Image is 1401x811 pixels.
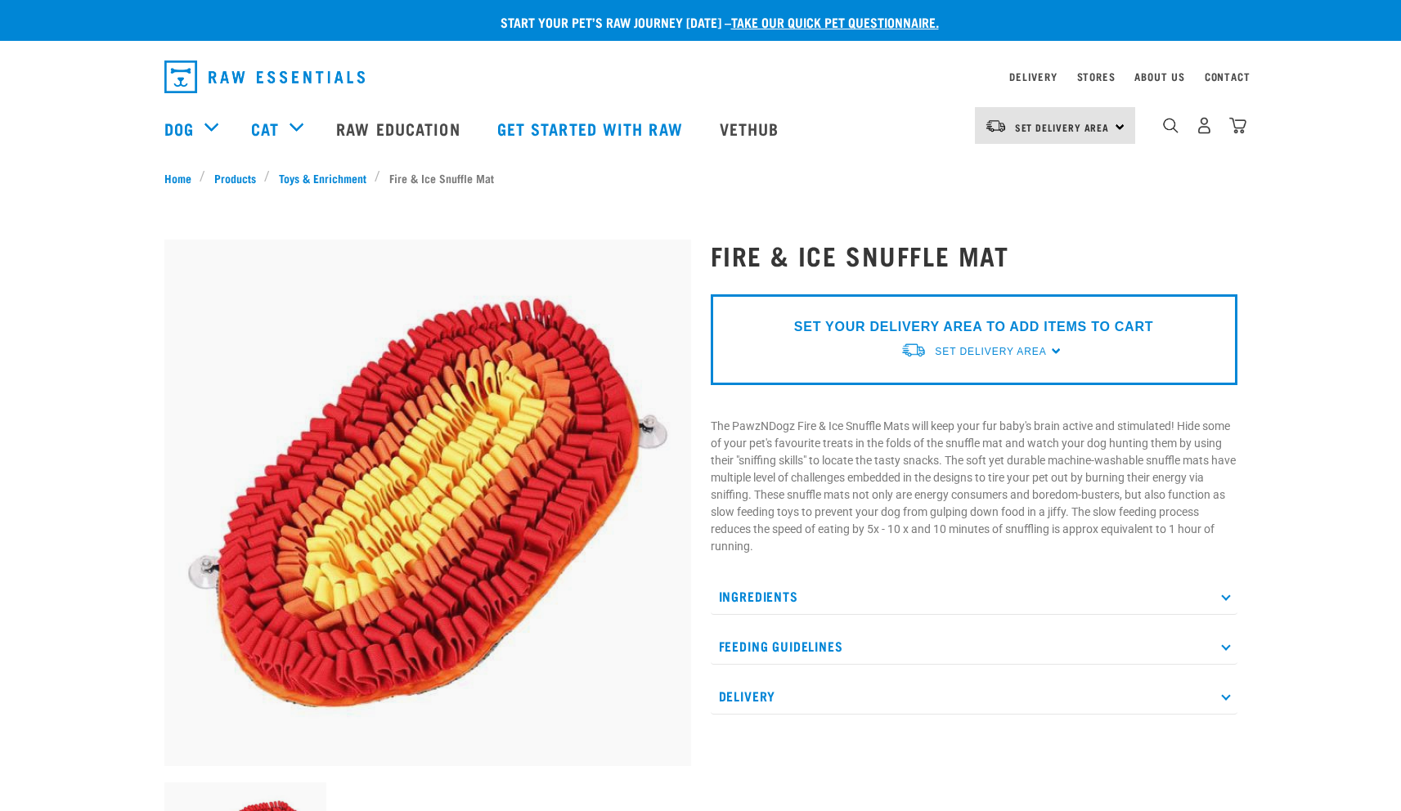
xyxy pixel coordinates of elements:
p: The PawzNDogz Fire & Ice Snuffle Mats will keep your fur baby's brain active and stimulated! Hide... [711,418,1237,555]
a: Stores [1077,74,1116,79]
a: Cat [251,116,279,141]
nav: dropdown navigation [151,54,1251,100]
span: Set Delivery Area [935,346,1046,357]
a: Raw Education [320,96,480,161]
a: Get started with Raw [481,96,703,161]
a: Contact [1205,74,1251,79]
img: home-icon-1@2x.png [1163,118,1179,133]
a: About Us [1134,74,1184,79]
nav: breadcrumbs [164,169,1237,186]
a: take our quick pet questionnaire. [731,18,939,25]
a: Toys & Enrichment [270,169,375,186]
a: Vethub [703,96,800,161]
img: van-moving.png [985,119,1007,133]
img: home-icon@2x.png [1229,117,1246,134]
h1: Fire & Ice Snuffle Mat [711,240,1237,270]
span: Set Delivery Area [1015,124,1110,130]
p: Delivery [711,678,1237,715]
img: user.png [1196,117,1213,134]
p: Feeding Guidelines [711,628,1237,665]
img: van-moving.png [900,342,927,359]
a: Delivery [1009,74,1057,79]
img: Raw Essentials Logo [164,60,365,93]
p: SET YOUR DELIVERY AREA TO ADD ITEMS TO CART [794,317,1153,337]
a: Home [164,169,200,186]
a: Dog [164,116,194,141]
a: Products [205,169,264,186]
img: Fire Ice Snuffle Mat Red [164,240,691,766]
p: Ingredients [711,578,1237,615]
